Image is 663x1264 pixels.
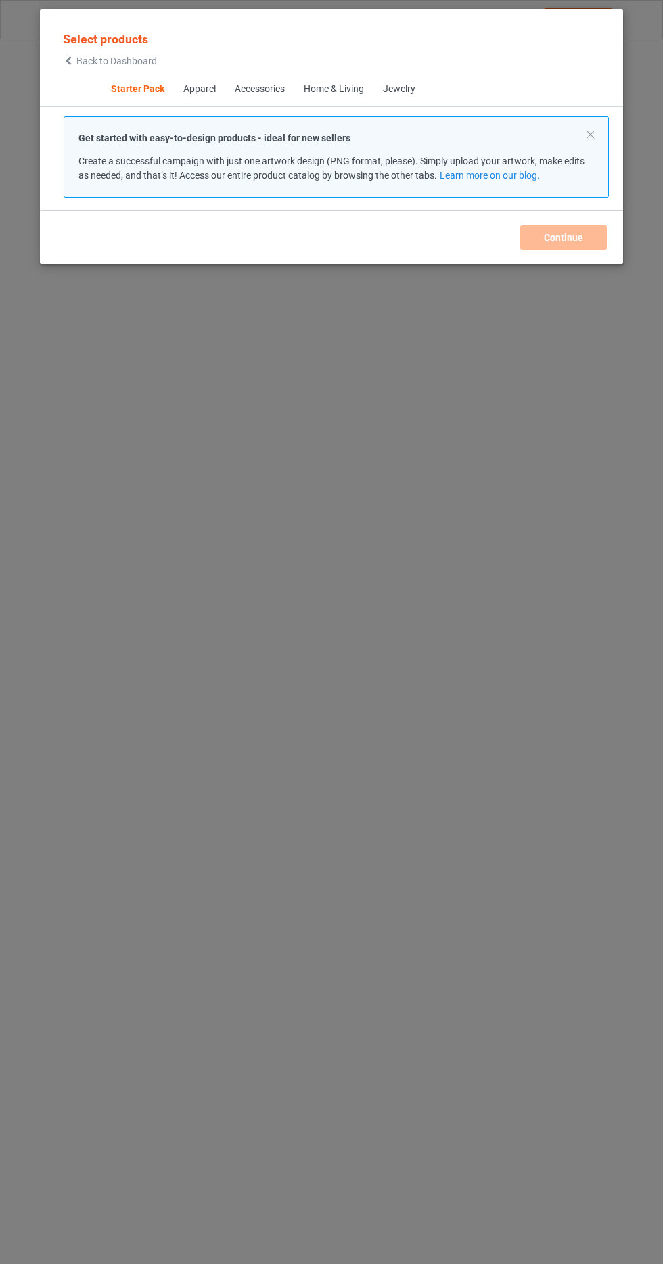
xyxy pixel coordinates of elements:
[78,133,350,143] strong: Get started with easy-to-design products - ideal for new sellers
[63,32,148,46] span: Select products
[382,83,415,96] div: Jewelry
[183,83,215,96] div: Apparel
[439,170,539,181] a: Learn more on our blog.
[234,83,284,96] div: Accessories
[101,73,173,106] span: Starter Pack
[303,83,363,96] div: Home & Living
[76,55,157,66] span: Back to Dashboard
[78,156,585,181] span: Create a successful campaign with just one artwork design (PNG format, please). Simply upload you...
